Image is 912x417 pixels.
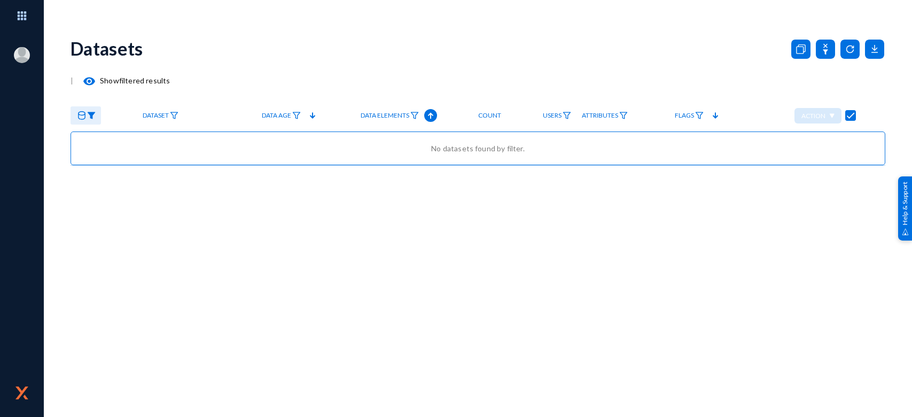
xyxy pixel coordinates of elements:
img: icon-filter-filled.svg [87,112,96,119]
mat-icon: visibility [83,75,96,88]
span: Attributes [582,112,618,119]
img: blank-profile-picture.png [14,47,30,63]
span: Data Elements [361,112,409,119]
div: Datasets [71,37,143,59]
div: Help & Support [898,176,912,241]
a: Dataset [137,106,184,125]
img: icon-filter.svg [170,112,178,119]
a: Users [537,106,576,125]
a: Data Age [256,106,306,125]
a: Flags [669,106,709,125]
img: help_support.svg [902,228,909,235]
span: Dataset [143,112,169,119]
a: Attributes [576,106,633,125]
img: icon-filter.svg [292,112,301,119]
a: Data Elements [355,106,424,125]
img: icon-filter.svg [695,112,704,119]
span: | [71,76,73,85]
div: No datasets found by filter. [82,143,874,154]
span: Show filtered results [73,76,170,85]
img: app launcher [6,4,38,27]
span: Users [543,112,562,119]
span: Count [478,112,501,119]
img: icon-filter.svg [619,112,628,119]
img: icon-filter.svg [563,112,571,119]
span: Data Age [262,112,291,119]
span: Flags [675,112,694,119]
img: icon-filter.svg [410,112,419,119]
